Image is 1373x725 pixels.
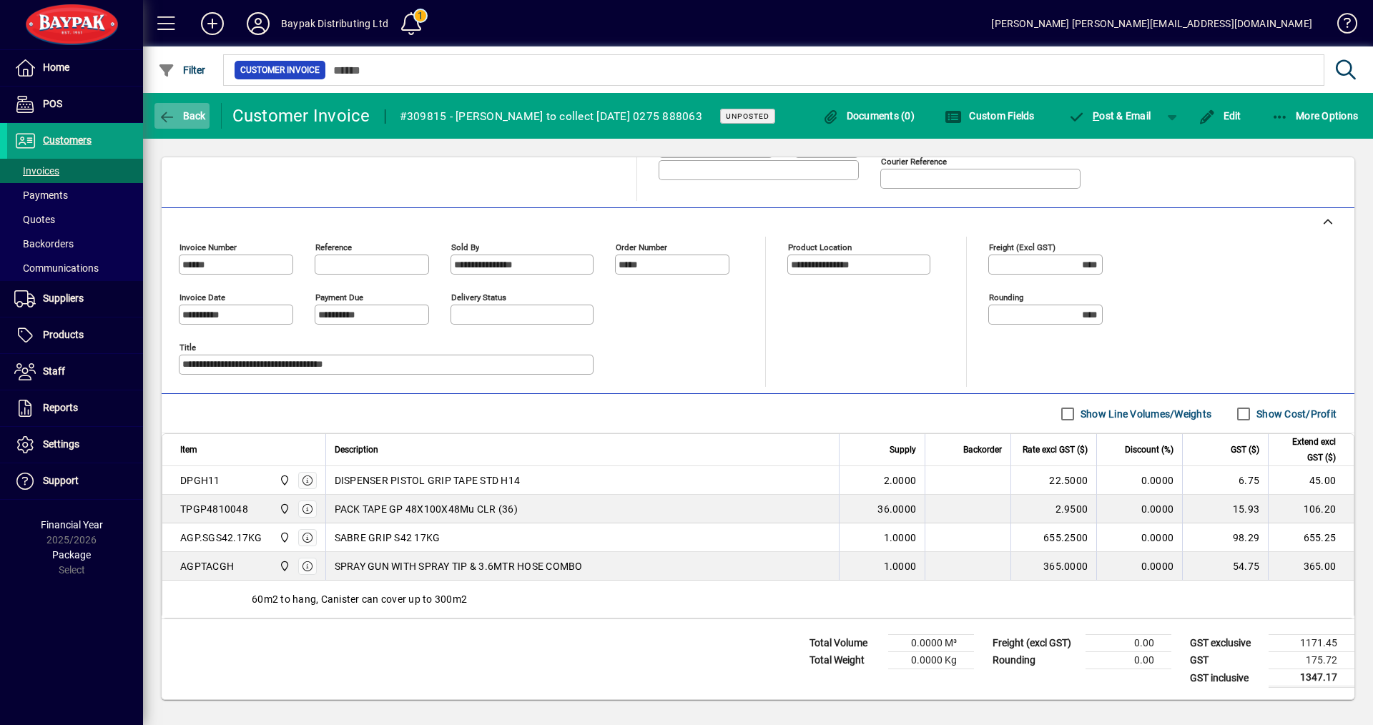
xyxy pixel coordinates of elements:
button: More Options [1268,103,1362,129]
span: Custom Fields [945,110,1035,122]
mat-label: Rounding [989,292,1023,302]
a: Invoices [7,159,143,183]
td: Total Volume [802,635,888,652]
button: Custom Fields [941,103,1038,129]
a: Knowledge Base [1327,3,1355,49]
td: Total Weight [802,652,888,669]
a: Support [7,463,143,499]
a: Home [7,50,143,86]
span: Filter [158,64,206,76]
span: Package [52,549,91,561]
span: Suppliers [43,292,84,304]
span: GST ($) [1231,442,1259,458]
td: 0.0000 M³ [888,635,974,652]
span: Customers [43,134,92,146]
mat-label: Reference [315,242,352,252]
button: Edit [1195,103,1245,129]
mat-label: Freight (excl GST) [989,242,1055,252]
span: 2.0000 [884,473,917,488]
a: Payments [7,183,143,207]
span: Products [43,329,84,340]
span: Payments [14,189,68,201]
button: Back [154,103,210,129]
div: 655.2500 [1020,531,1088,545]
a: Products [7,317,143,353]
a: Communications [7,256,143,280]
td: 15.93 [1182,495,1268,523]
mat-label: Sold by [451,242,479,252]
label: Show Line Volumes/Weights [1078,407,1211,421]
td: GST exclusive [1183,635,1269,652]
span: POS [43,98,62,109]
span: More Options [1271,110,1359,122]
div: 2.9500 [1020,502,1088,516]
button: Add [190,11,235,36]
a: Backorders [7,232,143,256]
div: 60m2 to hang, Canister can cover up to 300m2 [162,581,1354,618]
a: Suppliers [7,281,143,317]
mat-label: Invoice date [179,292,225,302]
span: Item [180,442,197,458]
div: Baypak Distributing Ltd [281,12,388,35]
span: P [1093,110,1099,122]
td: 0.0000 [1096,466,1182,495]
td: 106.20 [1268,495,1354,523]
a: Reports [7,390,143,426]
div: [PERSON_NAME] [PERSON_NAME][EMAIL_ADDRESS][DOMAIN_NAME] [991,12,1312,35]
span: Edit [1199,110,1241,122]
span: Customer Invoice [240,63,320,77]
mat-label: Payment due [315,292,363,302]
span: SABRE GRIP S42 17KG [335,531,441,545]
span: SPRAY GUN WITH SPRAY TIP & 3.6MTR HOSE COMBO [335,559,583,573]
mat-label: Title [179,342,196,352]
mat-label: Order number [616,242,667,252]
td: 1171.45 [1269,635,1354,652]
div: #309815 - [PERSON_NAME] to collect [DATE] 0275 888063 [400,105,702,128]
a: Settings [7,427,143,463]
span: Settings [43,438,79,450]
mat-label: Courier Reference [881,157,947,167]
td: 0.00 [1086,635,1171,652]
div: AGP.SGS42.17KG [180,531,262,545]
div: AGPTACGH [180,559,234,573]
td: 0.0000 Kg [888,652,974,669]
button: Documents (0) [818,103,918,129]
span: Staff [43,365,65,377]
div: 365.0000 [1020,559,1088,573]
span: Support [43,475,79,486]
td: 0.00 [1086,652,1171,669]
span: Supply [890,442,916,458]
button: Filter [154,57,210,83]
td: 6.75 [1182,466,1268,495]
td: 45.00 [1268,466,1354,495]
td: 0.0000 [1096,523,1182,552]
a: Staff [7,354,143,390]
span: Baypak - Onekawa [275,473,292,488]
span: Backorder [963,442,1002,458]
label: Show Cost/Profit [1254,407,1337,421]
span: 36.0000 [877,502,916,516]
span: Baypak - Onekawa [275,530,292,546]
span: Documents (0) [822,110,915,122]
span: Baypak - Onekawa [275,501,292,517]
span: Home [43,61,69,73]
span: ost & Email [1068,110,1151,122]
span: DISPENSER PISTOL GRIP TAPE STD H14 [335,473,521,488]
span: Rate excl GST ($) [1023,442,1088,458]
mat-label: Product location [788,242,852,252]
app-page-header-button: Back [143,103,222,129]
td: 54.75 [1182,552,1268,581]
a: Quotes [7,207,143,232]
span: Backorders [14,238,74,250]
span: Reports [43,402,78,413]
div: TPGP4810048 [180,502,248,516]
span: 1.0000 [884,559,917,573]
button: Profile [235,11,281,36]
td: GST inclusive [1183,669,1269,687]
td: 0.0000 [1096,495,1182,523]
span: Quotes [14,214,55,225]
button: Post & Email [1061,103,1158,129]
mat-label: Invoice number [179,242,237,252]
span: Baypak - Onekawa [275,558,292,574]
span: PACK TAPE GP 48X100X48Mu CLR (36) [335,502,518,516]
